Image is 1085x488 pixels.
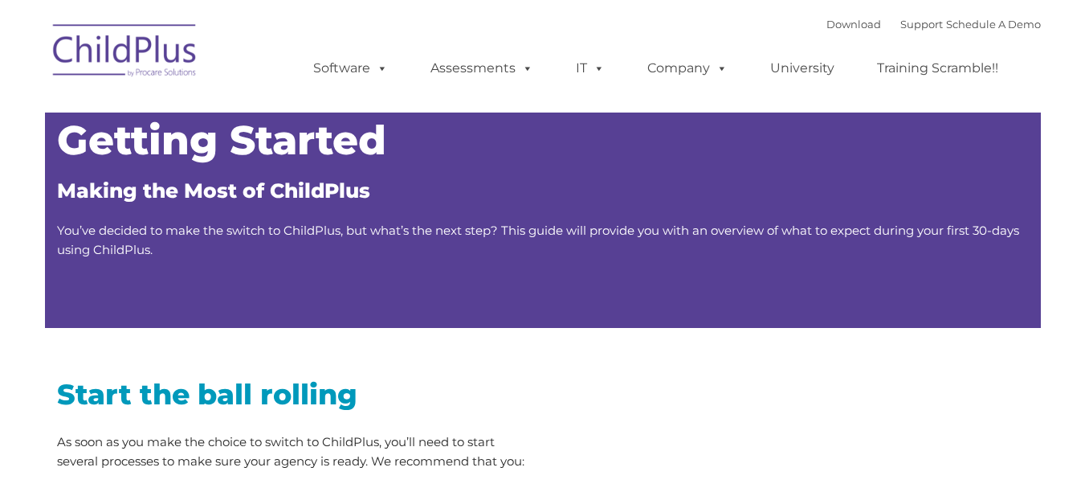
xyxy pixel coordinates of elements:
font: | [826,18,1041,31]
a: Assessments [414,52,549,84]
p: As soon as you make the choice to switch to ChildPlus, you’ll need to start several processes to ... [57,433,531,471]
a: University [754,52,850,84]
a: Support [900,18,943,31]
img: ChildPlus by Procare Solutions [45,13,206,93]
a: Training Scramble!! [861,52,1014,84]
span: Getting Started [57,116,386,165]
span: Making the Most of ChildPlus [57,178,370,203]
a: Company [631,52,744,84]
h2: Start the ball rolling [57,376,531,412]
a: IT [560,52,621,84]
span: You’ve decided to make the switch to ChildPlus, but what’s the next step? This guide will provide... [57,223,1019,257]
a: Download [826,18,881,31]
a: Software [297,52,404,84]
a: Schedule A Demo [946,18,1041,31]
